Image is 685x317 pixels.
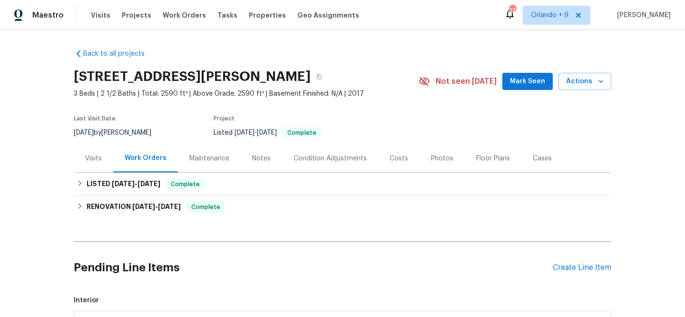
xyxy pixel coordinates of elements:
span: - [235,129,277,136]
h6: RENOVATION [87,201,181,213]
div: Condition Adjustments [294,154,367,163]
span: Tasks [217,12,237,19]
span: Mark Seen [510,76,545,88]
span: [PERSON_NAME] [613,10,671,20]
span: Orlando + 9 [531,10,568,20]
span: Listed [214,129,321,136]
div: RENOVATION [DATE]-[DATE]Complete [74,196,611,218]
span: [DATE] [137,180,160,187]
span: Actions [566,76,604,88]
span: [DATE] [112,180,135,187]
span: Complete [167,179,204,189]
div: Costs [390,154,408,163]
div: LISTED [DATE]-[DATE]Complete [74,173,611,196]
button: Copy Address [311,68,328,85]
span: [DATE] [158,203,181,210]
div: by [PERSON_NAME] [74,127,163,139]
span: Geo Assignments [297,10,359,20]
span: [DATE] [235,129,254,136]
div: Cases [533,154,552,163]
div: Create Line Item [553,263,611,272]
span: 3 Beds | 2 1/2 Baths | Total: 2590 ft² | Above Grade: 2590 ft² | Basement Finished: N/A | 2017 [74,89,419,99]
span: - [112,180,160,187]
div: Floor Plans [476,154,510,163]
h2: [STREET_ADDRESS][PERSON_NAME] [74,72,311,81]
div: 336 [509,6,516,15]
h2: Pending Line Items [74,246,553,290]
span: - [132,203,181,210]
span: Last Visit Date [74,116,116,121]
div: Maintenance [189,154,229,163]
span: [DATE] [132,203,155,210]
span: [DATE] [74,129,94,136]
div: Visits [85,154,102,163]
span: Project [214,116,235,121]
span: Work Orders [163,10,206,20]
span: Not seen [DATE] [436,77,497,86]
span: Properties [249,10,286,20]
h6: LISTED [87,178,160,190]
span: Complete [284,130,320,136]
span: [DATE] [257,129,277,136]
div: Photos [431,154,453,163]
button: Mark Seen [502,73,553,90]
a: Back to all projects [74,49,165,59]
span: Interior [74,296,611,305]
span: Maestro [32,10,64,20]
div: Notes [252,154,271,163]
span: Projects [122,10,151,20]
span: Complete [187,202,224,212]
button: Actions [558,73,611,90]
div: Work Orders [125,153,166,163]
span: Visits [91,10,110,20]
